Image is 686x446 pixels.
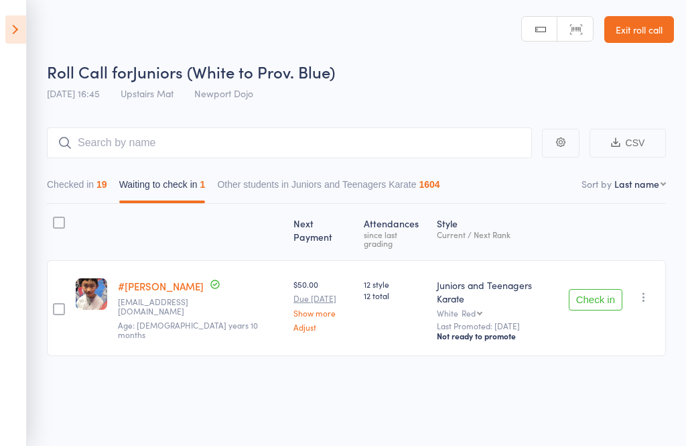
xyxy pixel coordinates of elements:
[293,294,353,303] small: Due [DATE]
[437,331,557,341] div: Not ready to promote
[47,172,107,203] button: Checked in19
[47,127,532,158] input: Search by name
[293,278,353,331] div: $50.00
[437,278,557,305] div: Juniors and Teenagers Karate
[288,210,358,254] div: Next Payment
[96,179,107,190] div: 19
[194,87,253,100] span: Newport Dojo
[293,323,353,331] a: Adjust
[293,309,353,317] a: Show more
[437,321,557,331] small: Last Promoted: [DATE]
[590,129,666,158] button: CSV
[581,177,612,190] label: Sort by
[133,60,335,82] span: Juniors (White to Prov. Blue)
[119,172,206,203] button: Waiting to check in1
[364,290,426,301] span: 12 total
[47,87,100,100] span: [DATE] 16:45
[604,16,674,43] a: Exit roll call
[47,60,133,82] span: Roll Call for
[431,210,563,254] div: Style
[118,319,258,340] span: Age: [DEMOGRAPHIC_DATA] years 10 months
[437,230,557,239] div: Current / Next Rank
[419,179,439,190] div: 1604
[358,210,431,254] div: Atten­dances
[76,278,107,310] img: image1750230422.png
[437,309,557,317] div: White
[614,177,659,190] div: Last name
[364,230,426,247] div: since last grading
[200,179,206,190] div: 1
[462,309,476,317] div: Red
[118,297,205,317] small: undarya6123@gmail.com
[118,279,204,293] a: #[PERSON_NAME]
[121,87,174,100] span: Upstairs Mat
[569,289,622,311] button: Check in
[364,278,426,290] span: 12 style
[217,172,439,203] button: Other students in Juniors and Teenagers Karate1604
